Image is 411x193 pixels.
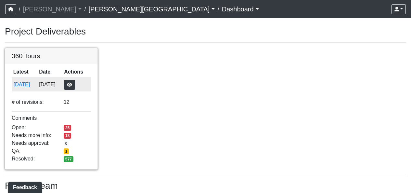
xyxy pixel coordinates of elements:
[215,3,222,16] span: /
[5,180,406,191] h3: Project Team
[5,26,406,37] h3: Project Deliverables
[5,180,43,193] iframe: Ybug feedback widget
[222,3,259,16] a: Dashboard
[88,3,215,16] a: [PERSON_NAME][GEOGRAPHIC_DATA]
[82,3,88,16] span: /
[12,78,38,91] td: rqkEVXgxnPpMDdcxVT5SYo
[16,3,23,16] span: /
[23,3,82,16] a: [PERSON_NAME]
[13,80,36,89] button: [DATE]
